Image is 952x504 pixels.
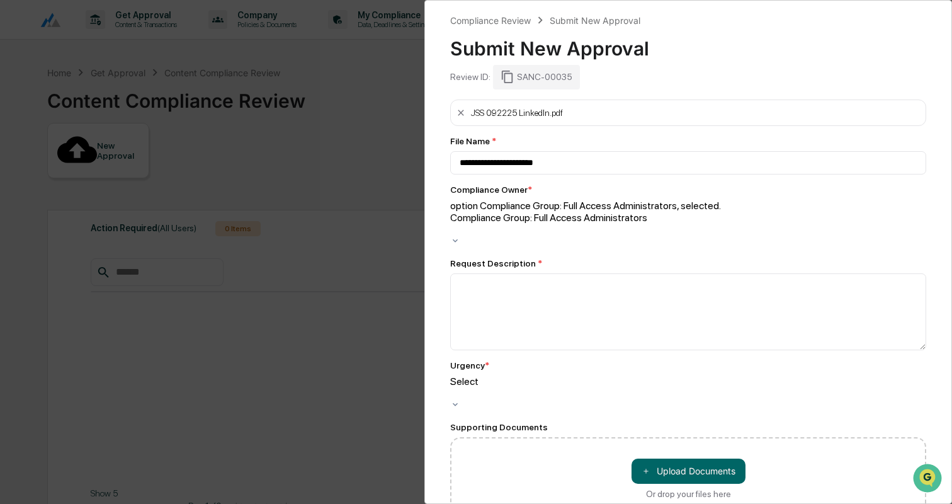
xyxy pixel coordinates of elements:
div: SANC-00035 [493,65,580,89]
div: Or drop your files here [646,489,731,499]
iframe: Open customer support [912,462,946,496]
span: Attestations [104,159,156,171]
div: Review ID: [450,72,490,82]
div: Compliance Owner [450,185,532,195]
img: 1746055101610-c473b297-6a78-478c-a979-82029cc54cd1 [13,96,35,119]
div: Submit New Approval [450,27,926,60]
a: Powered byPylon [89,213,152,223]
div: Supporting Documents [450,422,926,432]
span: Data Lookup [25,183,79,195]
button: Or drop your files here [632,459,745,484]
span: ＋ [642,465,650,477]
div: File Name [450,136,926,146]
span: Pylon [125,214,152,223]
div: 🗄️ [91,160,101,170]
a: 🖐️Preclearance [8,154,86,176]
a: 🗄️Attestations [86,154,161,176]
div: We're available if you need us! [43,109,159,119]
div: Urgency [450,360,489,370]
span: option Compliance Group: Full Access Administrators, selected. [450,200,721,212]
div: 🖐️ [13,160,23,170]
div: Select [450,375,926,387]
div: Start new chat [43,96,207,109]
p: How can we help? [13,26,229,47]
div: Compliance Group: Full Access Administrators [450,212,926,224]
div: Submit New Approval [550,15,640,26]
div: Request Description [450,258,926,268]
span: Preclearance [25,159,81,171]
a: 🔎Data Lookup [8,178,84,200]
button: Start new chat [214,100,229,115]
div: 🔎 [13,184,23,194]
div: JSS 092225 LinkedIn.pdf [471,108,563,118]
div: Compliance Review [450,15,531,26]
